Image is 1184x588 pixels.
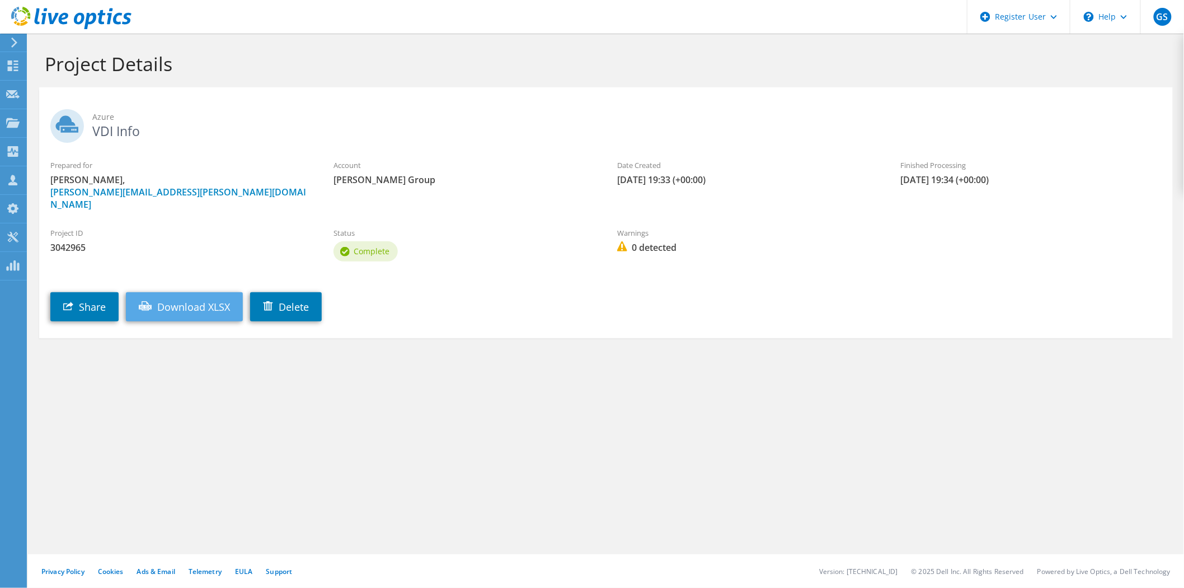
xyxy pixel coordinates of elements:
[333,174,594,186] span: [PERSON_NAME] Group
[235,567,252,576] a: EULA
[617,227,878,239] label: Warnings
[266,567,292,576] a: Support
[50,160,311,171] label: Prepared for
[1037,567,1171,576] li: Powered by Live Optics, a Dell Technology
[1154,8,1172,26] span: GS
[900,160,1161,171] label: Finished Processing
[819,567,898,576] li: Version: [TECHNICAL_ID]
[912,567,1024,576] li: © 2025 Dell Inc. All Rights Reserved
[50,174,311,211] span: [PERSON_NAME],
[1084,12,1094,22] svg: \n
[126,292,243,321] a: Download XLSX
[98,567,124,576] a: Cookies
[137,567,175,576] a: Ads & Email
[92,111,1162,123] span: Azure
[50,109,1162,137] h2: VDI Info
[250,292,322,321] a: Delete
[333,227,594,239] label: Status
[50,241,311,254] span: 3042965
[900,174,1161,186] span: [DATE] 19:34 (+00:00)
[617,241,878,254] span: 0 detected
[41,567,84,576] a: Privacy Policy
[354,246,389,256] span: Complete
[50,186,306,211] a: [PERSON_NAME][EMAIL_ADDRESS][PERSON_NAME][DOMAIN_NAME]
[617,174,878,186] span: [DATE] 19:33 (+00:00)
[45,52,1162,76] h1: Project Details
[617,160,878,171] label: Date Created
[189,567,222,576] a: Telemetry
[50,227,311,239] label: Project ID
[50,292,119,321] a: Share
[333,160,594,171] label: Account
